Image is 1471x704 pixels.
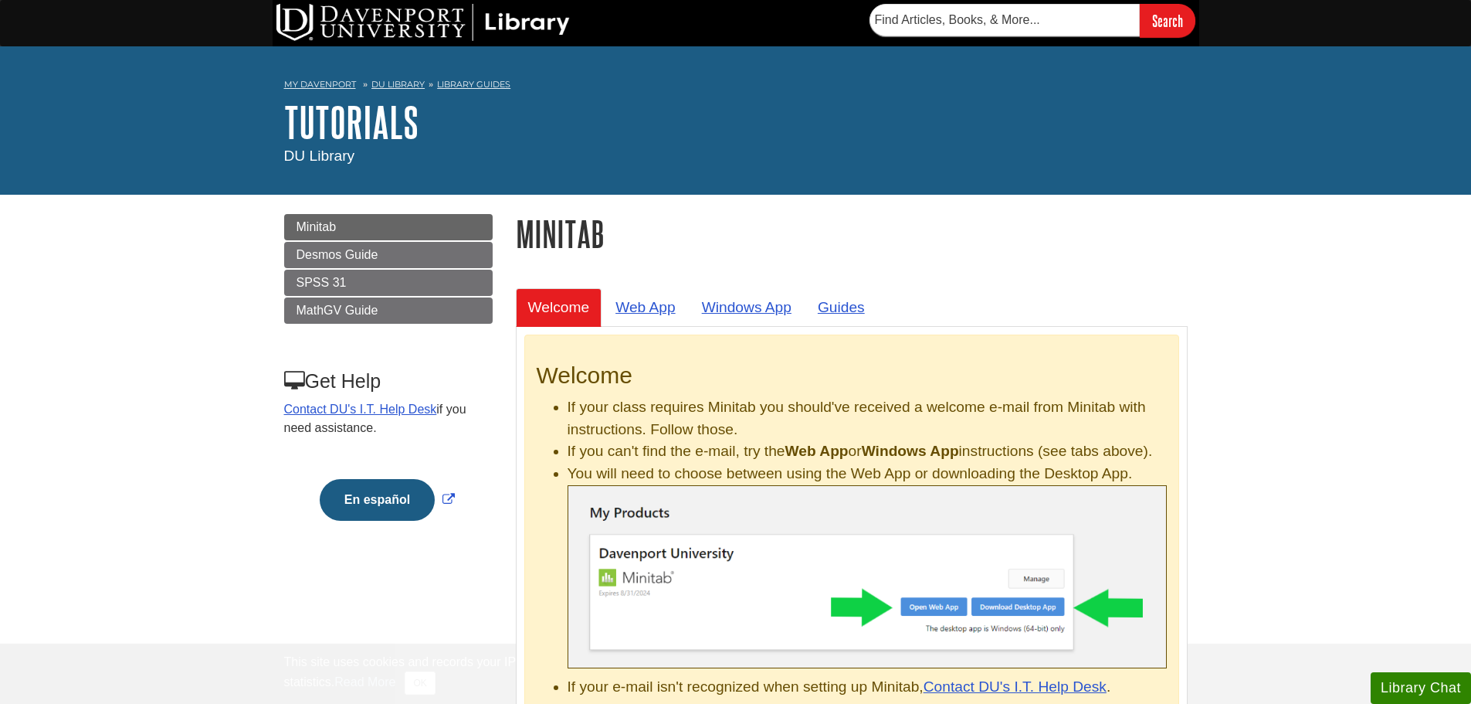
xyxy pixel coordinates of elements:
a: Minitab [284,214,493,240]
button: En español [320,479,435,521]
a: Windows App [690,288,804,326]
input: Find Articles, Books, & More... [869,4,1140,36]
a: Web App [603,288,688,326]
li: If you can't find the e-mail, try the or instructions (see tabs above). [568,440,1167,463]
span: DU Library [284,148,355,164]
span: MathGV Guide [297,304,378,317]
a: Contact DU's I.T. Help Desk [284,403,437,416]
a: Desmos Guide [284,242,493,268]
a: Link opens in new window [316,493,459,506]
li: If your e-mail isn't recognized when setting up Minitab, . [568,676,1167,699]
div: Guide Page Menu [284,214,493,547]
a: MathGV Guide [284,298,493,324]
a: Welcome [516,288,602,326]
a: Guides [805,288,877,326]
a: Tutorials [284,98,419,146]
input: Search [1140,4,1195,37]
span: Minitab [297,220,337,233]
button: Close [405,672,435,695]
a: My Davenport [284,78,356,91]
b: Windows App [862,443,959,459]
form: Searches DU Library's articles, books, and more [869,4,1195,37]
div: This site uses cookies and records your IP address for usage statistics. Additionally, we use Goo... [284,653,1188,695]
a: Read More [334,675,395,689]
span: Desmos Guide [297,248,378,261]
a: Library Guides [437,79,510,90]
a: Contact DU's I.T. Help Desk [924,678,1107,695]
img: DU Library [276,4,570,41]
p: if you need assistance. [284,400,491,437]
li: You will need to choose between using the Web App or downloading the Desktop App. [568,463,1167,668]
img: Minitab .exe file finished downloaded [568,485,1167,668]
b: Web App [785,443,849,459]
button: Library Chat [1371,672,1471,704]
h3: Get Help [284,370,491,393]
a: SPSS 31 [284,270,493,296]
nav: breadcrumb [284,74,1188,99]
h1: Minitab [516,214,1188,253]
h2: Welcome [537,362,1167,389]
span: SPSS 31 [297,276,347,289]
a: DU Library [371,79,425,90]
li: If your class requires Minitab you should've received a welcome e-mail from Minitab with instruct... [568,396,1167,441]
